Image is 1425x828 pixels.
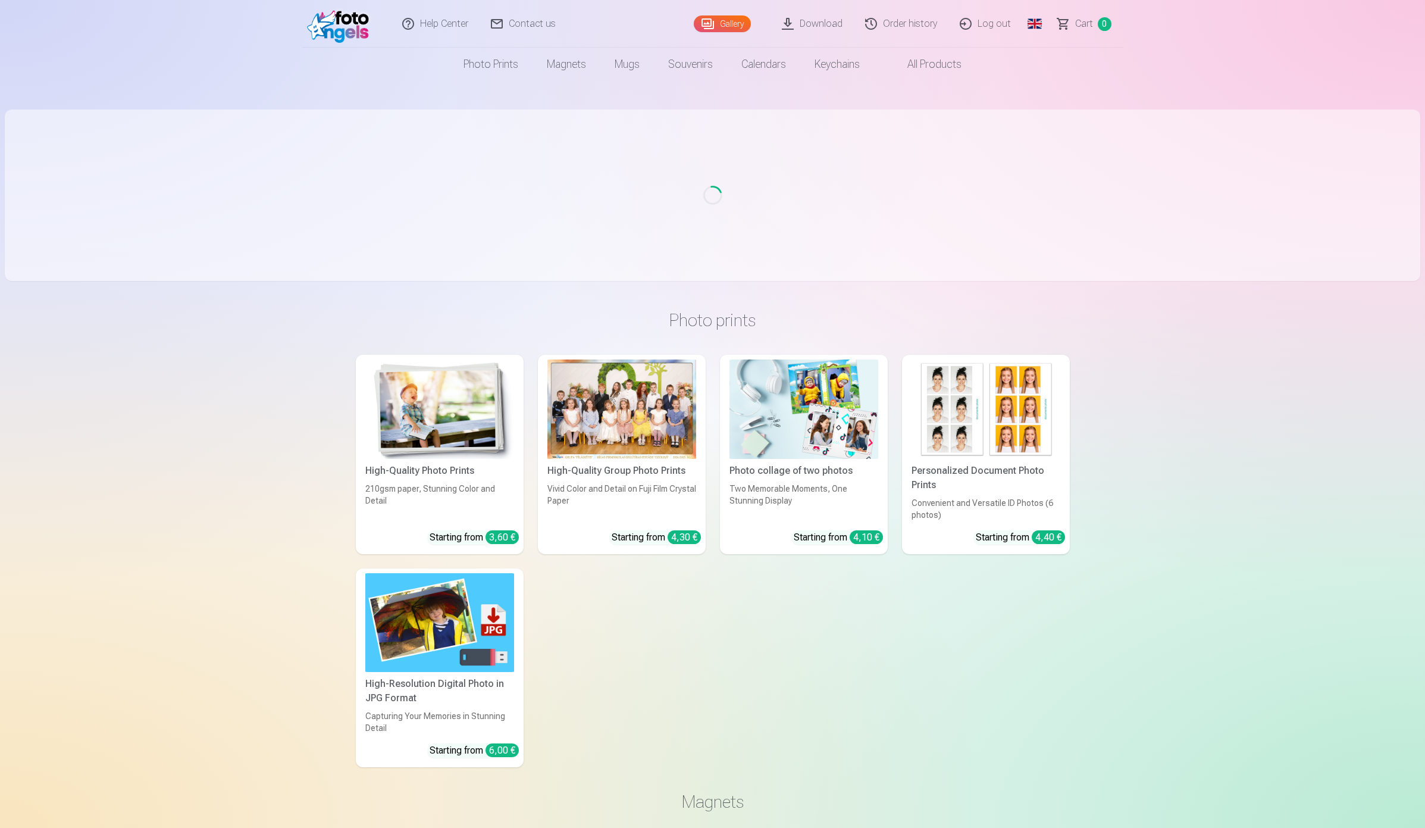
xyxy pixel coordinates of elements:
[1098,17,1111,31] span: 0
[668,530,701,544] div: 4,30 €
[361,710,519,734] div: Capturing Your Memories in Stunning Detail
[902,355,1070,554] a: Personalized Document Photo PrintsPersonalized Document Photo PrintsConvenient and Versatile ID P...
[727,48,800,81] a: Calendars
[800,48,874,81] a: Keychains
[725,483,883,521] div: Two Memorable Moments, One Stunning Display
[729,360,878,459] img: Photo collage of two photos
[794,530,883,545] div: Starting from
[600,48,654,81] a: Mugs
[538,355,706,554] a: High-Quality Group Photo PrintsVivid Color and Detail on Fuji Film Crystal PaperStarting from 4,30 €
[356,355,524,554] a: High-Quality Photo PrintsHigh-Quality Photo Prints210gsm paper, Stunning Color and DetailStarting...
[361,483,519,521] div: 210gsm paper, Stunning Color and Detail
[612,530,701,545] div: Starting from
[486,530,519,544] div: 3,60 €
[912,360,1060,459] img: Personalized Document Photo Prints
[850,530,883,544] div: 4,10 €
[356,568,524,768] a: High-Resolution Digital Photo in JPG FormatHigh-Resolution Digital Photo in JPG FormatCapturing Y...
[1032,530,1065,544] div: 4,40 €
[533,48,600,81] a: Magnets
[725,464,883,478] div: Photo collage of two photos
[1075,17,1093,31] span: Сart
[365,360,514,459] img: High-Quality Photo Prints
[907,497,1065,521] div: Convenient and Versatile ID Photos (6 photos)
[365,573,514,673] img: High-Resolution Digital Photo in JPG Format
[720,355,888,554] a: Photo collage of two photosPhoto collage of two photosTwo Memorable Moments, One Stunning Display...
[976,530,1065,545] div: Starting from
[307,5,375,43] img: /fa1
[486,743,519,757] div: 6,00 €
[543,464,701,478] div: High-Quality Group Photo Prints
[694,15,751,32] a: Gallery
[365,791,1060,813] h3: Magnets
[365,310,1060,331] h3: Photo prints
[361,677,519,705] div: High-Resolution Digital Photo in JPG Format
[907,464,1065,492] div: Personalized Document Photo Prints
[874,48,976,81] a: All products
[430,743,519,758] div: Starting from
[361,464,519,478] div: High-Quality Photo Prints
[654,48,727,81] a: Souvenirs
[449,48,533,81] a: Photo prints
[430,530,519,545] div: Starting from
[543,483,701,521] div: Vivid Color and Detail on Fuji Film Crystal Paper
